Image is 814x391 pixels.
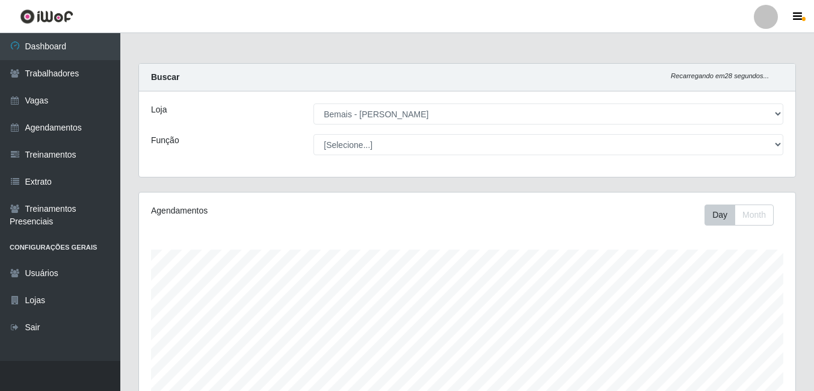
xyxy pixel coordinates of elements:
[151,103,167,116] label: Loja
[20,9,73,24] img: CoreUI Logo
[705,205,783,226] div: Toolbar with button groups
[705,205,774,226] div: First group
[735,205,774,226] button: Month
[151,134,179,147] label: Função
[671,72,769,79] i: Recarregando em 28 segundos...
[705,205,735,226] button: Day
[151,72,179,82] strong: Buscar
[151,205,404,217] div: Agendamentos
